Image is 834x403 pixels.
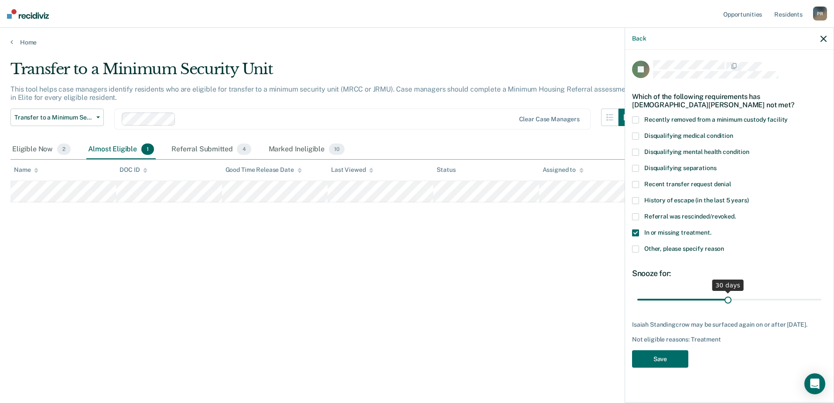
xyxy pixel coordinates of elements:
div: Assigned to [543,166,584,174]
button: Save [632,350,688,368]
img: Recidiviz [7,9,49,19]
div: Marked Ineligible [267,140,346,159]
button: Back [632,35,646,42]
span: Other, please specify reason [644,245,724,252]
span: History of escape (in the last 5 years) [644,197,749,204]
div: Clear case managers [519,116,580,123]
div: Good Time Release Date [226,166,302,174]
span: Recently removed from a minimum custody facility [644,116,788,123]
span: Referral was rescinded/revoked. [644,213,736,220]
div: Open Intercom Messenger [804,373,825,394]
span: 4 [237,143,251,155]
span: Recent transfer request denial [644,181,731,188]
div: Isaiah Standingcrow may be surfaced again on or after [DATE]. [632,321,827,328]
div: 30 days [712,280,744,291]
span: 10 [329,143,345,155]
span: 2 [57,143,71,155]
span: Disqualifying mental health condition [644,148,749,155]
div: Which of the following requirements has [DEMOGRAPHIC_DATA][PERSON_NAME] not met? [632,85,827,116]
div: Snooze for: [632,269,827,278]
a: Home [10,38,824,46]
span: Disqualifying separations [644,164,717,171]
p: This tool helps case managers identify residents who are eligible for transfer to a minimum secur... [10,85,632,102]
div: Referral Submitted [170,140,253,159]
div: Last Viewed [331,166,373,174]
span: Disqualifying medical condition [644,132,733,139]
span: In or missing treatment. [644,229,711,236]
span: Transfer to a Minimum Security Unit [14,114,93,121]
div: Transfer to a Minimum Security Unit [10,60,636,85]
div: P R [813,7,827,20]
div: Almost Eligible [86,140,156,159]
div: Name [14,166,38,174]
div: Eligible Now [10,140,72,159]
div: Not eligible reasons: Treatment [632,336,827,343]
div: Status [437,166,455,174]
div: DOC ID [120,166,147,174]
span: 1 [141,143,154,155]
